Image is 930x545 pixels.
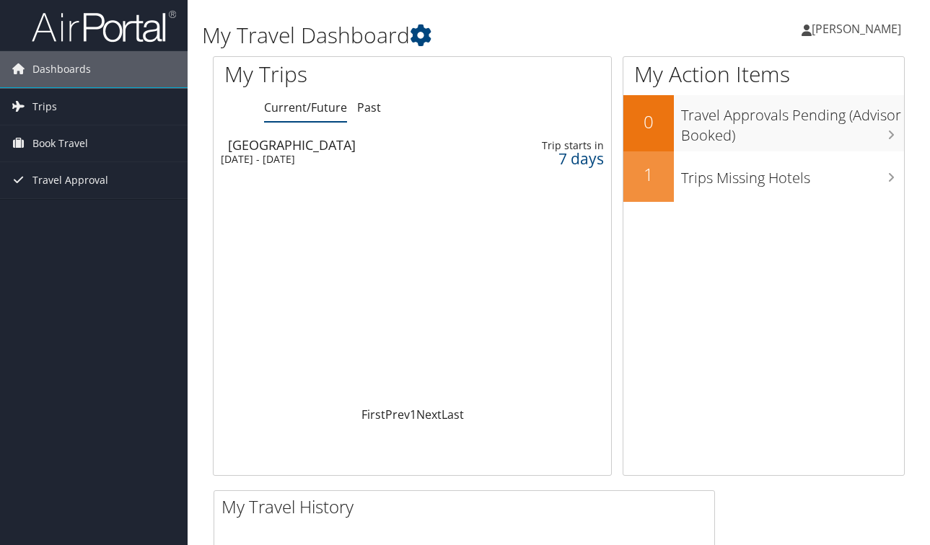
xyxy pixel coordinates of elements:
h2: 1 [623,162,674,187]
h3: Trips Missing Hotels [681,161,904,188]
a: Next [416,407,442,422]
h1: My Action Items [623,59,904,89]
a: First [361,407,385,422]
h3: Travel Approvals Pending (Advisor Booked) [681,98,904,146]
h2: My Travel History [221,495,714,519]
a: Prev [385,407,410,422]
a: [PERSON_NAME] [802,7,916,50]
img: airportal-logo.png [32,9,176,43]
a: Last [442,407,464,422]
h1: My Travel Dashboard [202,20,677,50]
a: 1 [410,407,416,422]
div: Trip starts in [521,139,604,152]
a: Current/Future [264,99,347,115]
div: [DATE] - [DATE] [221,153,470,166]
a: Past [357,99,381,115]
div: [GEOGRAPHIC_DATA] [228,138,477,151]
span: Book Travel [32,125,88,161]
span: [PERSON_NAME] [812,21,901,37]
span: Travel Approval [32,162,108,198]
div: 7 days [521,152,604,165]
span: Dashboards [32,51,91,87]
h1: My Trips [224,59,435,89]
a: 1Trips Missing Hotels [623,151,904,202]
h2: 0 [623,110,674,134]
span: Trips [32,89,57,125]
a: 0Travel Approvals Pending (Advisor Booked) [623,95,904,151]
